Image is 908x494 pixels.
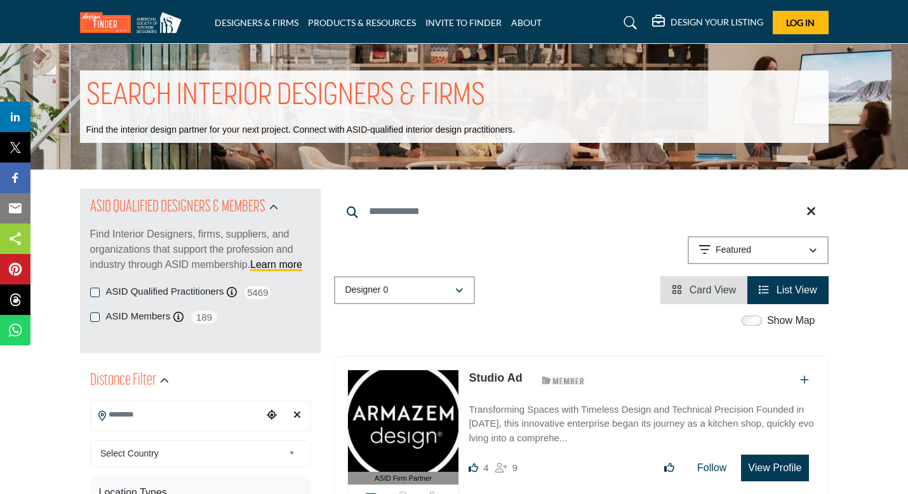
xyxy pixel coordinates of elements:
a: Add To List [800,375,809,385]
img: Studio Ad [348,370,459,472]
img: ASID Members Badge Icon [535,373,592,389]
a: Transforming Spaces with Timeless Design and Technical Precision Founded in [DATE], this innovati... [469,395,815,446]
h2: ASID QUALIFIED DESIGNERS & MEMBERS [90,196,265,219]
input: ASID Qualified Practitioners checkbox [90,288,100,297]
span: 5469 [243,284,272,300]
p: Featured [716,244,751,257]
a: ASID Firm Partner [348,370,459,485]
label: ASID Members [106,309,171,324]
p: Designer 0 [345,284,389,297]
button: Designer 0 [334,276,475,304]
label: Show Map [767,313,815,328]
button: Log In [773,11,829,34]
a: PRODUCTS & RESOURCES [308,17,416,28]
div: DESIGN YOUR LISTING [652,15,763,30]
a: ABOUT [511,17,542,28]
p: Studio Ad [469,370,522,387]
a: DESIGNERS & FIRMS [215,17,298,28]
p: Find Interior Designers, firms, suppliers, and organizations that support the profession and indu... [90,227,310,272]
a: Search [611,13,645,33]
span: 189 [190,309,218,325]
div: Followers [495,460,517,476]
span: Card View [690,284,737,295]
a: Studio Ad [469,371,522,384]
span: 4 [483,462,488,473]
h1: SEARCH INTERIOR DESIGNERS & FIRMS [86,77,485,116]
button: Featured [688,236,829,264]
p: Find the interior design partner for your next project. Connect with ASID-qualified interior desi... [86,124,515,137]
img: Site Logo [80,12,188,33]
button: Like listing [656,455,683,481]
h5: DESIGN YOUR LISTING [671,17,763,28]
div: Clear search location [288,402,307,429]
span: ASID Firm Partner [375,473,432,484]
span: 9 [512,462,517,473]
span: List View [777,284,817,295]
div: Choose your current location [262,402,281,429]
a: Learn more [250,259,302,270]
h2: Distance Filter [90,370,156,392]
span: Log In [786,17,815,28]
button: View Profile [741,455,808,481]
a: View Card [672,284,736,295]
li: List View [747,276,828,304]
li: Card View [660,276,747,304]
label: ASID Qualified Practitioners [106,284,224,299]
input: Search Keyword [334,196,829,227]
button: Follow [689,455,735,481]
i: Likes [469,463,478,472]
p: Transforming Spaces with Timeless Design and Technical Precision Founded in [DATE], this innovati... [469,403,815,446]
input: Search Location [91,403,262,427]
a: INVITE TO FINDER [425,17,502,28]
a: View List [759,284,817,295]
span: Select Country [100,446,283,461]
input: ASID Members checkbox [90,312,100,322]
